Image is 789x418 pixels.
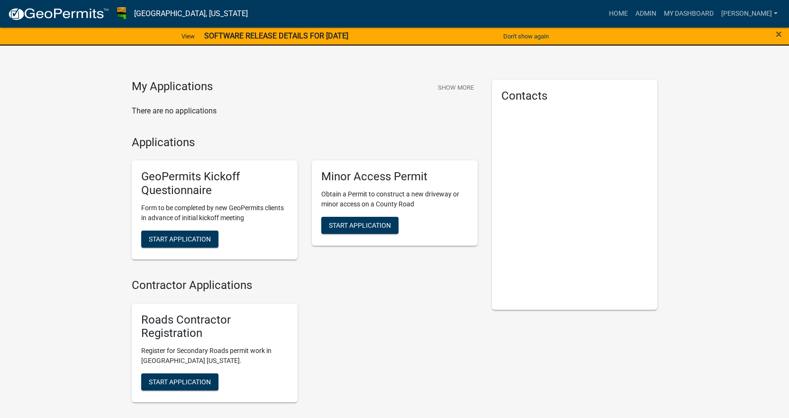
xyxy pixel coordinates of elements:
[178,28,199,44] a: View
[132,136,478,267] wm-workflow-list-section: Applications
[434,80,478,95] button: Show More
[605,5,632,23] a: Home
[132,279,478,410] wm-workflow-list-section: Contractor Applications
[117,7,127,20] img: Johnson County, Iowa
[321,170,468,184] h5: Minor Access Permit
[776,28,782,41] span: ×
[141,170,288,197] h5: GeoPermits Kickoff Questionnaire
[141,203,288,223] p: Form to be completed by new GeoPermits clients in advance of initial kickoff meeting
[134,6,248,22] a: [GEOGRAPHIC_DATA], [US_STATE]
[132,279,478,292] h4: Contractor Applications
[776,28,782,40] button: Close
[717,5,781,23] a: [PERSON_NAME]
[141,346,288,366] p: Register for Secondary Roads permit work in [GEOGRAPHIC_DATA] [US_STATE].
[660,5,717,23] a: My Dashboard
[141,231,218,248] button: Start Application
[141,313,288,341] h5: Roads Contractor Registration
[501,89,648,103] h5: Contacts
[132,80,213,94] h4: My Applications
[499,28,553,44] button: Don't show again
[141,373,218,390] button: Start Application
[321,217,399,234] button: Start Application
[149,378,211,386] span: Start Application
[204,31,348,40] strong: SOFTWARE RELEASE DETAILS FOR [DATE]
[149,235,211,242] span: Start Application
[321,189,468,209] p: Obtain a Permit to construct a new driveway or minor access on a County Road
[329,222,391,229] span: Start Application
[132,136,478,149] h4: Applications
[632,5,660,23] a: Admin
[132,105,478,117] p: There are no applications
